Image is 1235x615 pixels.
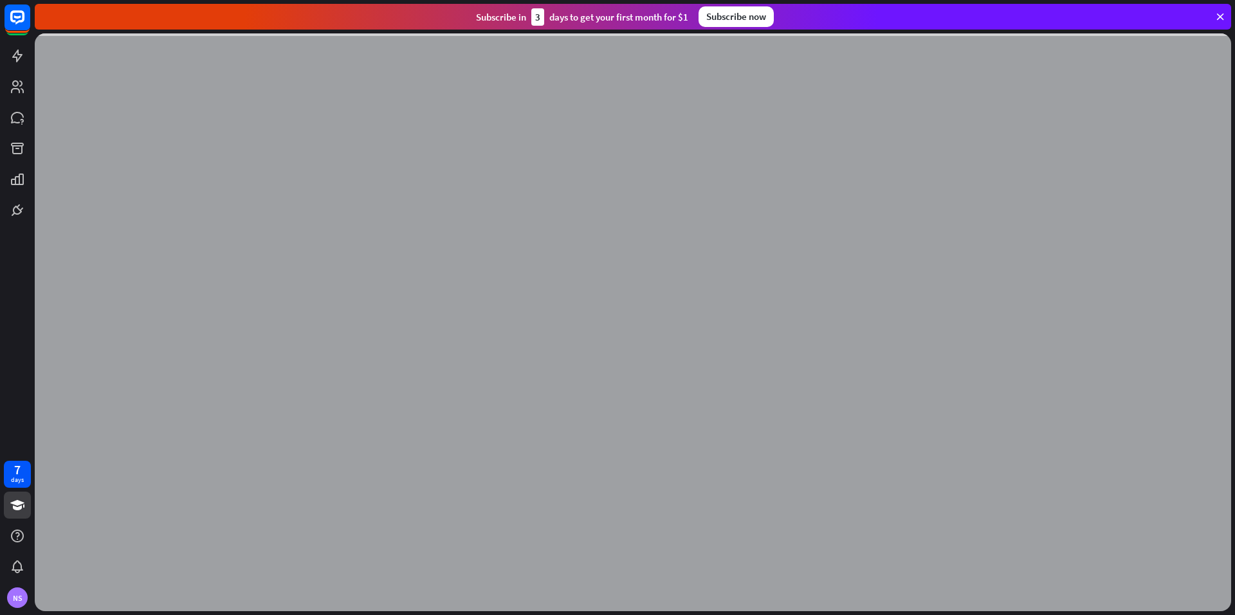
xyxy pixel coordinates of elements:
[7,587,28,608] div: NS
[11,476,24,485] div: days
[476,8,688,26] div: Subscribe in days to get your first month for $1
[531,8,544,26] div: 3
[4,461,31,488] a: 7 days
[14,464,21,476] div: 7
[699,6,774,27] div: Subscribe now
